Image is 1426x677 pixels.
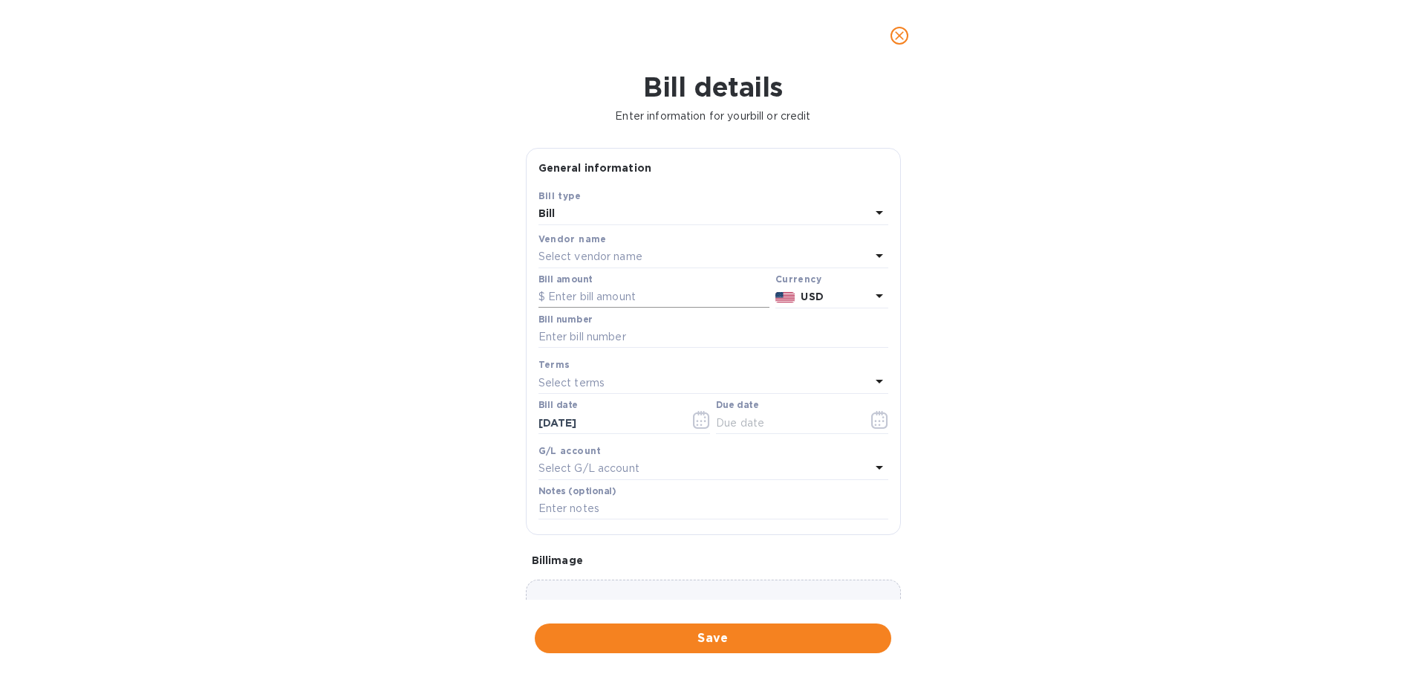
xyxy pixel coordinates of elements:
[538,445,602,456] b: G/L account
[775,273,821,285] b: Currency
[882,18,917,54] button: close
[716,401,758,410] label: Due date
[538,315,592,324] label: Bill number
[538,286,769,308] input: $ Enter bill amount
[538,162,652,174] b: General information
[538,359,570,370] b: Terms
[538,412,679,434] input: Select date
[775,292,795,302] img: USD
[716,412,856,434] input: Due date
[538,190,582,201] b: Bill type
[538,233,607,244] b: Vendor name
[12,71,1414,103] h1: Bill details
[532,553,895,568] p: Bill image
[535,623,891,653] button: Save
[538,275,592,284] label: Bill amount
[547,629,879,647] span: Save
[538,326,888,349] input: Enter bill number
[538,461,639,476] p: Select G/L account
[538,375,605,391] p: Select terms
[538,401,578,410] label: Bill date
[538,207,556,219] b: Bill
[538,249,642,265] p: Select vendor name
[12,108,1414,124] p: Enter information for your bill or credit
[801,291,823,302] b: USD
[538,498,888,520] input: Enter notes
[538,487,616,496] label: Notes (optional)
